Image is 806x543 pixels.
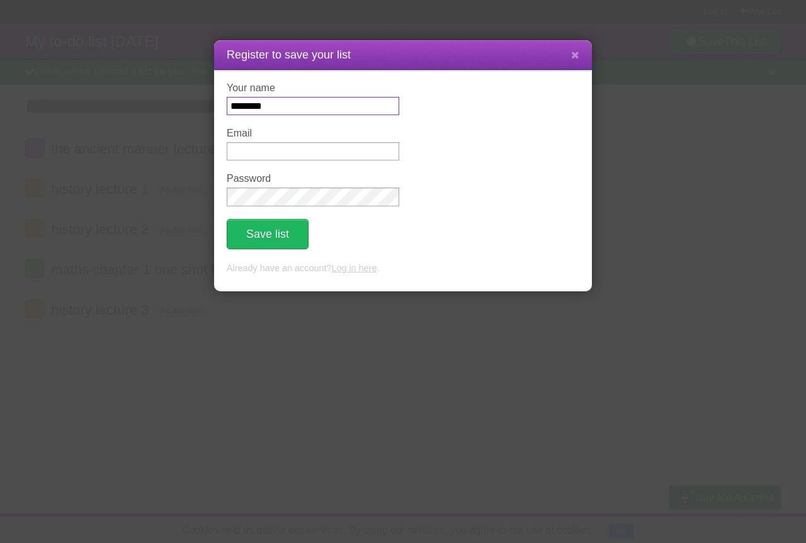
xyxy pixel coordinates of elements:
label: Email [227,128,399,139]
button: Save list [227,219,309,249]
a: Log in here [331,263,377,273]
label: Password [227,173,399,184]
label: Your name [227,82,399,94]
h1: Register to save your list [227,47,579,64]
p: Already have an account? . [227,262,579,276]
